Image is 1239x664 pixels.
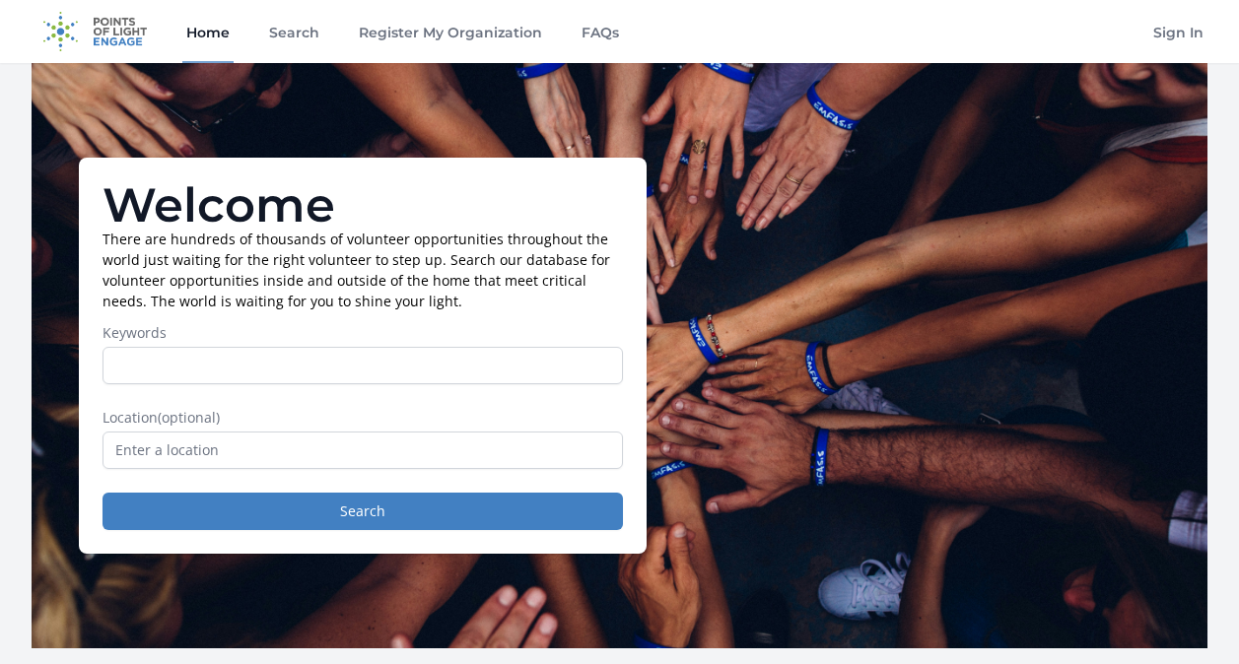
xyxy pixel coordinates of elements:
[103,229,623,311] p: There are hundreds of thousands of volunteer opportunities throughout the world just waiting for ...
[103,323,623,343] label: Keywords
[103,432,623,469] input: Enter a location
[103,493,623,530] button: Search
[103,408,623,428] label: Location
[158,408,220,427] span: (optional)
[103,181,623,229] h1: Welcome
